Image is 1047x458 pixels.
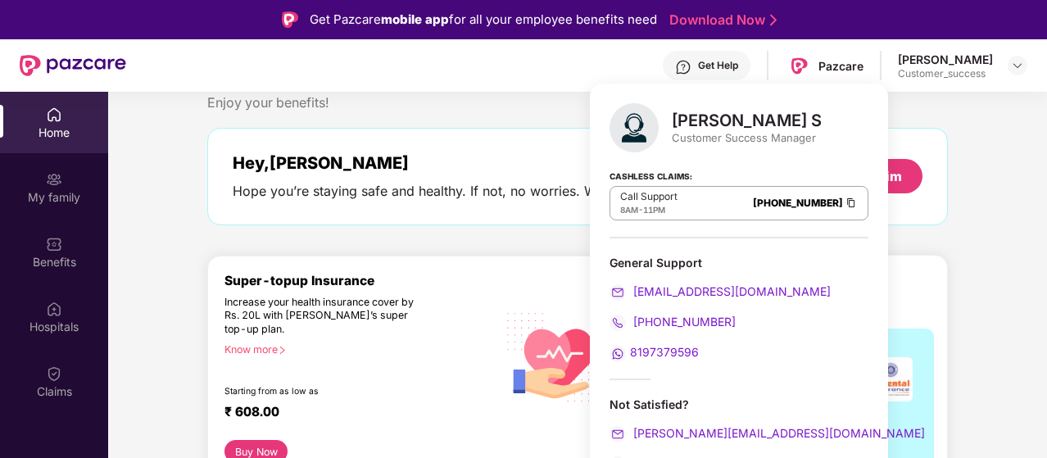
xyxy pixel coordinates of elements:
[610,426,925,440] a: [PERSON_NAME][EMAIL_ADDRESS][DOMAIN_NAME]
[381,11,449,27] strong: mobile app
[224,386,428,397] div: Starting from as low as
[620,190,678,203] p: Call Support
[207,94,948,111] div: Enjoy your benefits!
[233,183,701,200] div: Hope you’re staying safe and healthy. If not, no worries. We’re here to help.
[610,397,868,412] div: Not Satisfied?
[282,11,298,28] img: Logo
[46,171,62,188] img: svg+xml;base64,PHN2ZyB3aWR0aD0iMjAiIGhlaWdodD0iMjAiIHZpZXdCb3g9IjAgMCAyMCAyMCIgZmlsbD0ibm9uZSIgeG...
[787,54,811,78] img: Pazcare_Logo.png
[610,284,626,301] img: svg+xml;base64,PHN2ZyB4bWxucz0iaHR0cDovL3d3dy53My5vcmcvMjAwMC9zdmciIHdpZHRoPSIyMCIgaGVpZ2h0PSIyMC...
[20,55,126,76] img: New Pazcare Logo
[672,130,822,145] div: Customer Success Manager
[278,346,287,355] span: right
[669,11,772,29] a: Download Now
[630,345,699,359] span: 8197379596
[46,365,62,382] img: svg+xml;base64,PHN2ZyBpZD0iQ2xhaW0iIHhtbG5zPSJodHRwOi8vd3d3LnczLm9yZy8yMDAwL3N2ZyIgd2lkdGg9IjIwIi...
[818,58,863,74] div: Pazcare
[224,404,481,424] div: ₹ 608.00
[610,315,736,329] a: [PHONE_NUMBER]
[224,273,497,288] div: Super-topup Insurance
[610,346,626,362] img: svg+xml;base64,PHN2ZyB4bWxucz0iaHR0cDovL3d3dy53My5vcmcvMjAwMC9zdmciIHdpZHRoPSIyMCIgaGVpZ2h0PSIyMC...
[630,426,925,440] span: [PERSON_NAME][EMAIL_ADDRESS][DOMAIN_NAME]
[610,345,699,359] a: 8197379596
[46,107,62,123] img: svg+xml;base64,PHN2ZyBpZD0iSG9tZSIgeG1sbnM9Imh0dHA6Ly93d3cudzMub3JnLzIwMDAvc3ZnIiB3aWR0aD0iMjAiIG...
[610,315,626,331] img: svg+xml;base64,PHN2ZyB4bWxucz0iaHR0cDovL3d3dy53My5vcmcvMjAwMC9zdmciIHdpZHRoPSIyMCIgaGVpZ2h0PSIyMC...
[868,357,913,401] img: insurerLogo
[224,296,427,337] div: Increase your health insurance cover by Rs. 20L with [PERSON_NAME]’s super top-up plan.
[497,297,614,415] img: svg+xml;base64,PHN2ZyB4bWxucz0iaHR0cDovL3d3dy53My5vcmcvMjAwMC9zdmciIHhtbG5zOnhsaW5rPSJodHRwOi8vd3...
[233,153,701,173] div: Hey, [PERSON_NAME]
[898,52,993,67] div: [PERSON_NAME]
[753,197,843,209] a: [PHONE_NUMBER]
[672,111,822,130] div: [PERSON_NAME] S
[610,166,692,184] strong: Cashless Claims:
[770,11,777,29] img: Stroke
[610,103,659,152] img: svg+xml;base64,PHN2ZyB4bWxucz0iaHR0cDovL3d3dy53My5vcmcvMjAwMC9zdmciIHhtbG5zOnhsaW5rPSJodHRwOi8vd3...
[310,10,657,29] div: Get Pazcare for all your employee benefits need
[224,343,487,355] div: Know more
[675,59,691,75] img: svg+xml;base64,PHN2ZyBpZD0iSGVscC0zMngzMiIgeG1sbnM9Imh0dHA6Ly93d3cudzMub3JnLzIwMDAvc3ZnIiB3aWR0aD...
[610,426,626,442] img: svg+xml;base64,PHN2ZyB4bWxucz0iaHR0cDovL3d3dy53My5vcmcvMjAwMC9zdmciIHdpZHRoPSIyMCIgaGVpZ2h0PSIyMC...
[620,205,638,215] span: 8AM
[643,205,665,215] span: 11PM
[610,255,868,362] div: General Support
[46,236,62,252] img: svg+xml;base64,PHN2ZyBpZD0iQmVuZWZpdHMiIHhtbG5zPSJodHRwOi8vd3d3LnczLm9yZy8yMDAwL3N2ZyIgd2lkdGg9Ij...
[1011,59,1024,72] img: svg+xml;base64,PHN2ZyBpZD0iRHJvcGRvd24tMzJ4MzIiIHhtbG5zPSJodHRwOi8vd3d3LnczLm9yZy8yMDAwL3N2ZyIgd2...
[630,284,831,298] span: [EMAIL_ADDRESS][DOMAIN_NAME]
[698,59,738,72] div: Get Help
[610,255,868,270] div: General Support
[630,315,736,329] span: [PHONE_NUMBER]
[610,284,831,298] a: [EMAIL_ADDRESS][DOMAIN_NAME]
[46,301,62,317] img: svg+xml;base64,PHN2ZyBpZD0iSG9zcGl0YWxzIiB4bWxucz0iaHR0cDovL3d3dy53My5vcmcvMjAwMC9zdmciIHdpZHRoPS...
[898,67,993,80] div: Customer_success
[845,196,858,210] img: Clipboard Icon
[620,203,678,216] div: -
